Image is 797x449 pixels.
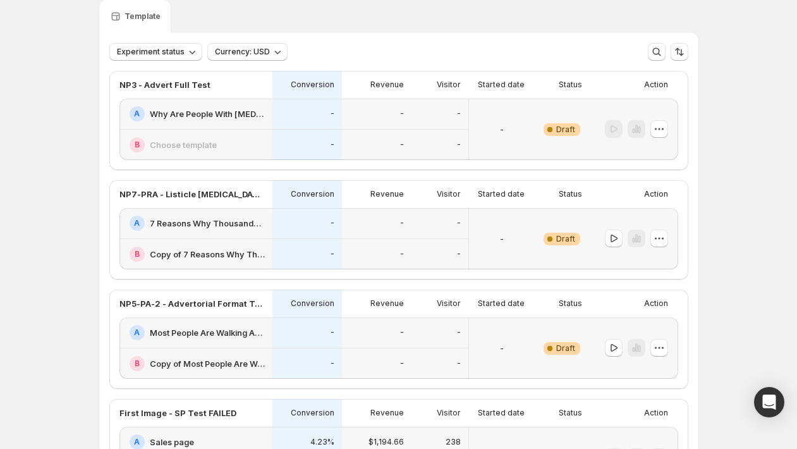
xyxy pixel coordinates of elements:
p: - [331,359,334,369]
button: Currency: USD [207,43,288,61]
p: - [457,359,461,369]
h2: B [135,359,140,369]
h2: Most People Are Walking Around With 20–30 Extra Pounds on Their Necks 2 (PA) [150,326,265,339]
p: 238 [446,437,461,447]
p: Template [125,11,161,22]
span: Draft [556,234,575,244]
p: Revenue [370,298,404,309]
p: - [331,109,334,119]
h2: A [134,218,140,228]
p: Visitor [437,189,461,199]
p: NP3 - Advert Full Test [119,78,210,91]
h2: Sales page [150,436,194,448]
span: Currency: USD [215,47,270,57]
p: 4.23% [310,437,334,447]
p: First Image - SP Test FAILED [119,407,236,419]
p: - [457,140,461,150]
p: - [457,109,461,119]
p: - [457,218,461,228]
p: Visitor [437,408,461,418]
h2: Copy of Most People Are Walking Around With 20–30 Extra Pounds on Their Necks 2 (PA) [150,357,265,370]
p: - [457,249,461,259]
span: Experiment status [117,47,185,57]
p: - [500,342,504,355]
p: - [400,109,404,119]
p: - [400,359,404,369]
p: Conversion [291,408,334,418]
h2: B [135,140,140,150]
button: Sort the results [671,43,688,61]
p: Conversion [291,80,334,90]
h2: A [134,437,140,447]
p: NP7-PRA - Listicle [MEDICAL_DATA] [119,188,265,200]
h2: A [134,328,140,338]
p: Conversion [291,298,334,309]
p: $1,194.66 [368,437,404,447]
p: Status [559,80,582,90]
h2: Choose template [150,138,217,151]
p: Status [559,408,582,418]
h2: A [134,109,140,119]
h2: Why Are People With [MEDICAL_DATA] Ditching Painkillers (SA -> [GEOGRAPHIC_DATA]) [150,108,265,120]
p: - [500,233,504,245]
p: - [400,218,404,228]
h2: 7 Reasons Why Thousands Are Choosing Thera Pillow for [MEDICAL_DATA] Relief (PR.A) [150,217,265,230]
p: - [331,328,334,338]
p: Revenue [370,408,404,418]
p: - [457,328,461,338]
p: Started date [478,189,525,199]
p: - [400,140,404,150]
p: - [400,328,404,338]
h2: B [135,249,140,259]
p: Revenue [370,189,404,199]
p: Revenue [370,80,404,90]
p: - [400,249,404,259]
p: - [500,123,504,136]
p: Action [644,298,668,309]
p: - [331,140,334,150]
p: Started date [478,298,525,309]
p: NP5-PA-2 - Advertorial Format Test [119,297,265,310]
span: Draft [556,343,575,354]
p: Action [644,189,668,199]
p: - [331,218,334,228]
p: Started date [478,80,525,90]
p: Conversion [291,189,334,199]
p: Visitor [437,80,461,90]
div: Open Intercom Messenger [754,387,784,417]
p: Started date [478,408,525,418]
p: Status [559,298,582,309]
p: - [331,249,334,259]
p: Action [644,80,668,90]
span: Draft [556,125,575,135]
p: Action [644,408,668,418]
p: Visitor [437,298,461,309]
button: Experiment status [109,43,202,61]
p: Status [559,189,582,199]
h2: Copy of 7 Reasons Why Thousands Are Choosing Thera Pillow for [MEDICAL_DATA] Relief (PR.A) [150,248,265,261]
